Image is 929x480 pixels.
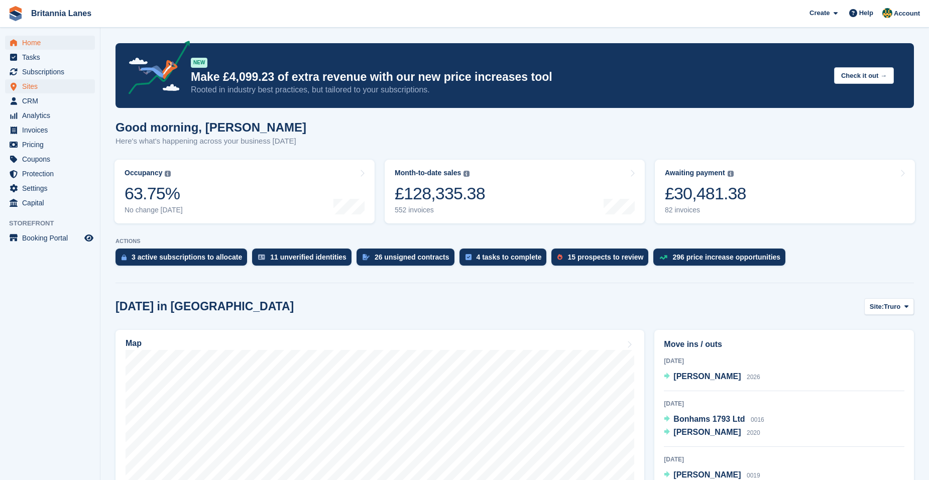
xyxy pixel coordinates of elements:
img: price-adjustments-announcement-icon-8257ccfd72463d97f412b2fc003d46551f7dbcb40ab6d574587a9cd5c0d94... [120,41,190,98]
div: Occupancy [125,169,162,177]
img: Sarah Lane [882,8,892,18]
a: Preview store [83,232,95,244]
span: Subscriptions [22,65,82,79]
span: Account [894,9,920,19]
p: Rooted in industry best practices, but tailored to your subscriptions. [191,84,826,95]
a: menu [5,196,95,210]
div: [DATE] [664,455,904,464]
span: Capital [22,196,82,210]
img: icon-info-grey-7440780725fd019a000dd9b08b2336e03edf1995a4989e88bcd33f0948082b44.svg [165,171,171,177]
a: menu [5,50,95,64]
a: menu [5,138,95,152]
a: [PERSON_NAME] 2020 [664,426,760,439]
span: Site: [870,302,884,312]
h2: [DATE] in [GEOGRAPHIC_DATA] [115,300,294,313]
span: Home [22,36,82,50]
a: menu [5,181,95,195]
div: Awaiting payment [665,169,725,177]
a: 11 unverified identities [252,249,357,271]
img: task-75834270c22a3079a89374b754ae025e5fb1db73e45f91037f5363f120a921f8.svg [466,254,472,260]
button: Check it out → [834,67,894,84]
div: 11 unverified identities [270,253,346,261]
a: menu [5,65,95,79]
span: Create [809,8,830,18]
a: 3 active subscriptions to allocate [115,249,252,271]
span: Invoices [22,123,82,137]
span: Analytics [22,108,82,123]
h2: Map [126,339,142,348]
a: 15 prospects to review [551,249,653,271]
div: 26 unsigned contracts [375,253,449,261]
div: 63.75% [125,183,183,204]
span: Sites [22,79,82,93]
div: NEW [191,58,207,68]
a: 26 unsigned contracts [357,249,459,271]
h1: Good morning, [PERSON_NAME] [115,121,306,134]
a: Awaiting payment £30,481.38 82 invoices [655,160,915,223]
div: £30,481.38 [665,183,746,204]
img: prospect-51fa495bee0391a8d652442698ab0144808aea92771e9ea1ae160a38d050c398.svg [557,254,562,260]
img: price_increase_opportunities-93ffe204e8149a01c8c9dc8f82e8f89637d9d84a8eef4429ea346261dce0b2c0.svg [659,255,667,260]
a: 296 price increase opportunities [653,249,790,271]
span: Bonhams 1793 Ltd [673,415,745,423]
div: 552 invoices [395,206,485,214]
span: Tasks [22,50,82,64]
span: [PERSON_NAME] [673,372,741,381]
span: [PERSON_NAME] [673,428,741,436]
div: 15 prospects to review [567,253,643,261]
div: [DATE] [664,399,904,408]
a: menu [5,94,95,108]
span: Truro [884,302,900,312]
a: menu [5,152,95,166]
img: icon-info-grey-7440780725fd019a000dd9b08b2336e03edf1995a4989e88bcd33f0948082b44.svg [728,171,734,177]
p: Here's what's happening across your business [DATE] [115,136,306,147]
p: ACTIONS [115,238,914,245]
span: [PERSON_NAME] [673,470,741,479]
p: Make £4,099.23 of extra revenue with our new price increases tool [191,70,826,84]
a: menu [5,36,95,50]
div: [DATE] [664,356,904,366]
span: Settings [22,181,82,195]
img: active_subscription_to_allocate_icon-d502201f5373d7db506a760aba3b589e785aa758c864c3986d89f69b8ff3... [122,254,127,261]
span: Storefront [9,218,100,228]
img: icon-info-grey-7440780725fd019a000dd9b08b2336e03edf1995a4989e88bcd33f0948082b44.svg [463,171,470,177]
span: Pricing [22,138,82,152]
div: 4 tasks to complete [477,253,542,261]
div: 82 invoices [665,206,746,214]
img: verify_identity-adf6edd0f0f0b5bbfe63781bf79b02c33cf7c696d77639b501bdc392416b5a36.svg [258,254,265,260]
span: 0016 [751,416,764,423]
h2: Move ins / outs [664,338,904,350]
a: 4 tasks to complete [459,249,552,271]
span: Protection [22,167,82,181]
a: Month-to-date sales £128,335.38 552 invoices [385,160,645,223]
div: Month-to-date sales [395,169,461,177]
span: 2020 [747,429,760,436]
a: Occupancy 63.75% No change [DATE] [114,160,375,223]
a: Britannia Lanes [27,5,95,22]
a: menu [5,79,95,93]
a: Bonhams 1793 Ltd 0016 [664,413,764,426]
div: £128,335.38 [395,183,485,204]
div: 296 price increase opportunities [672,253,780,261]
div: No change [DATE] [125,206,183,214]
a: menu [5,167,95,181]
a: menu [5,231,95,245]
img: contract_signature_icon-13c848040528278c33f63329250d36e43548de30e8caae1d1a13099fd9432cc5.svg [363,254,370,260]
span: 0019 [747,472,760,479]
img: stora-icon-8386f47178a22dfd0bd8f6a31ec36ba5ce8667c1dd55bd0f319d3a0aa187defe.svg [8,6,23,21]
div: 3 active subscriptions to allocate [132,253,242,261]
a: menu [5,108,95,123]
a: [PERSON_NAME] 2026 [664,371,760,384]
span: CRM [22,94,82,108]
button: Site: Truro [864,298,914,315]
span: 2026 [747,374,760,381]
span: Help [859,8,873,18]
span: Coupons [22,152,82,166]
span: Booking Portal [22,231,82,245]
a: menu [5,123,95,137]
